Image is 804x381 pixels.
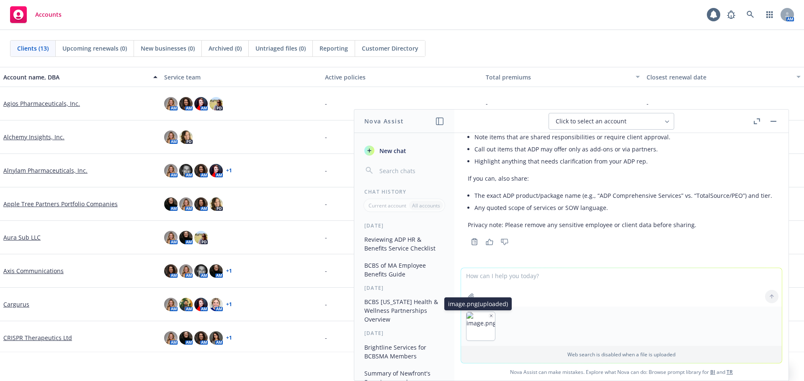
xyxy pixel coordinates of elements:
[361,233,448,255] button: Reviewing ADP HR & Benefits Service Checklist
[474,143,772,155] li: Call out items that ADP may offer only as add-ons or via partners.
[362,44,418,53] span: Customer Directory
[164,231,178,244] img: photo
[647,73,791,82] div: Closest renewal date
[255,44,306,53] span: Untriaged files (0)
[209,97,223,110] img: photo
[378,165,444,176] input: Search chats
[164,331,178,345] img: photo
[209,331,223,345] img: photo
[194,97,208,110] img: photo
[194,331,208,345] img: photo
[727,368,733,376] a: TR
[179,130,193,144] img: photo
[556,117,626,125] span: Click to select an account
[179,298,193,311] img: photo
[194,197,208,211] img: photo
[3,73,148,82] div: Account name, DBA
[179,264,193,278] img: photo
[209,298,223,311] img: photo
[226,168,232,173] a: + 1
[3,233,41,242] a: Aura Sub LLC
[325,166,327,175] span: -
[723,6,740,23] a: Report a Bug
[498,236,511,248] button: Thumbs down
[354,284,454,292] div: [DATE]
[325,73,479,82] div: Active policies
[325,99,327,108] span: -
[194,264,208,278] img: photo
[194,298,208,311] img: photo
[710,368,715,376] a: BI
[226,268,232,274] a: + 1
[3,166,88,175] a: Alnylam Pharmaceuticals, Inc.
[368,202,406,209] p: Current account
[378,146,406,155] span: New chat
[322,67,482,87] button: Active policies
[161,67,322,87] button: Service team
[325,133,327,141] span: -
[466,312,495,340] img: image.png
[7,3,65,26] a: Accounts
[179,97,193,110] img: photo
[468,220,772,229] p: Privacy note: Please remove any sensitive employee or client data before sharing.
[486,99,488,108] span: -
[549,113,674,130] button: Click to select an account
[179,197,193,211] img: photo
[354,222,454,229] div: [DATE]
[474,155,772,167] li: Highlight anything that needs clarification from your ADP rep.
[468,174,772,183] p: If you can, also share:
[647,99,649,108] span: -
[3,199,118,208] a: Apple Tree Partners Portfolio Companies
[141,44,195,53] span: New businesses (0)
[643,67,804,87] button: Closest renewal date
[325,333,327,342] span: -
[17,44,49,53] span: Clients (13)
[164,197,178,211] img: photo
[325,300,327,309] span: -
[3,266,64,275] a: Axis Communications
[412,202,440,209] p: All accounts
[361,143,448,158] button: New chat
[226,335,232,340] a: + 1
[361,295,448,326] button: BCBS [US_STATE] Health & Wellness Partnerships Overview
[62,44,127,53] span: Upcoming renewals (0)
[209,197,223,211] img: photo
[194,164,208,177] img: photo
[325,266,327,275] span: -
[164,73,318,82] div: Service team
[179,331,193,345] img: photo
[474,189,772,202] li: The exact ADP product/package name (e.g., “ADP Comprehensive Services” vs. “TotalSource/PEO”) and...
[3,333,72,342] a: CRISPR Therapeutics Ltd
[35,11,62,18] span: Accounts
[209,264,223,278] img: photo
[742,6,759,23] a: Search
[474,202,772,214] li: Any quoted scope of services or SOW language.
[325,199,327,208] span: -
[466,351,777,358] p: Web search is disabled when a file is uploaded
[364,117,404,125] h1: Nova Assist
[164,97,178,110] img: photo
[486,73,631,82] div: Total premiums
[179,164,193,177] img: photo
[361,258,448,281] button: BCBS of MA Employee Benefits Guide
[761,6,778,23] a: Switch app
[179,231,193,244] img: photo
[164,130,178,144] img: photo
[3,300,29,309] a: Cargurus
[458,363,785,381] span: Nova Assist can make mistakes. Explore what Nova can do: Browse prompt library for and
[354,330,454,337] div: [DATE]
[320,44,348,53] span: Reporting
[474,131,772,143] li: Note items that are shared responsibilities or require client approval.
[3,133,64,141] a: Alchemy Insights, Inc.
[164,164,178,177] img: photo
[471,238,478,245] svg: Copy to clipboard
[482,67,643,87] button: Total premiums
[194,231,208,244] img: photo
[354,188,454,195] div: Chat History
[361,340,448,363] button: Brightline Services for BCBSMA Members
[209,164,223,177] img: photo
[164,298,178,311] img: photo
[209,44,242,53] span: Archived (0)
[3,99,80,108] a: Agios Pharmaceuticals, Inc.
[226,302,232,307] a: + 1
